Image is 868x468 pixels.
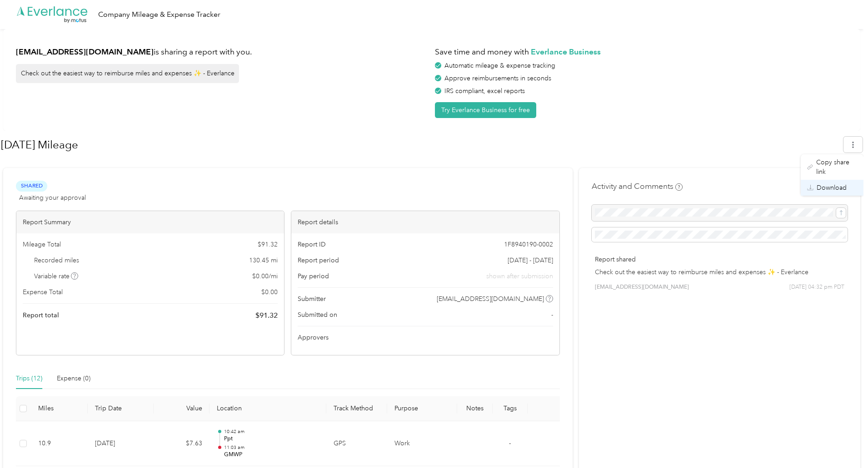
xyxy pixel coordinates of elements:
[16,374,42,384] div: Trips (12)
[31,421,88,467] td: 10.9
[504,240,553,249] span: 1F8940190-0002
[298,310,337,320] span: Submitted on
[23,310,59,320] span: Report total
[224,429,319,435] p: 10:42 am
[508,256,553,265] span: [DATE] - [DATE]
[98,9,220,20] div: Company Mileage & Expense Tracker
[19,193,86,202] span: Awaiting your approval
[57,374,90,384] div: Expense (0)
[88,396,153,421] th: Trip Date
[816,158,857,177] span: Copy share link
[154,396,210,421] th: Value
[23,240,61,249] span: Mileage Total
[16,181,47,191] span: Shared
[444,74,551,82] span: Approve reimbursements in seconds
[595,267,844,277] p: Check out the easiest way to reimburse miles and expenses ✨ - Everlance
[298,333,329,342] span: Approvers
[595,283,689,291] span: [EMAIL_ADDRESS][DOMAIN_NAME]
[16,64,239,83] div: Check out the easiest way to reimburse miles and expenses ✨ - Everlance
[326,396,387,421] th: Track Method
[16,47,154,56] strong: [EMAIL_ADDRESS][DOMAIN_NAME]
[1,134,837,156] h1: September 2025 Mileage
[457,396,492,421] th: Notes
[210,396,326,421] th: Location
[154,421,210,467] td: $7.63
[23,287,63,297] span: Expense Total
[291,211,559,233] div: Report details
[298,271,329,281] span: Pay period
[493,396,528,421] th: Tags
[444,87,525,95] span: IRS compliant, excel reports
[252,271,278,281] span: $ 0.00 / mi
[298,240,326,249] span: Report ID
[298,256,339,265] span: Report period
[387,421,457,467] td: Work
[261,287,278,297] span: $ 0.00
[224,444,319,451] p: 11:03 am
[435,102,536,118] button: Try Everlance Business for free
[509,439,511,447] span: -
[531,47,601,56] strong: Everlance Business
[16,46,429,58] h1: is sharing a report with you.
[437,294,544,304] span: [EMAIL_ADDRESS][DOMAIN_NAME]
[444,62,555,69] span: Automatic mileage & expense tracking
[486,271,553,281] span: shown after submission
[34,256,79,265] span: Recorded miles
[326,421,387,467] td: GPS
[595,255,844,264] p: Report shared
[789,283,844,291] span: [DATE] 04:32 pm PDT
[298,294,326,304] span: Submitter
[387,396,457,421] th: Purpose
[592,181,683,192] h4: Activity and Comments
[817,183,847,192] span: Download
[31,396,88,421] th: Miles
[224,435,319,443] p: Ppt
[34,271,79,281] span: Variable rate
[224,451,319,459] p: GMWP
[435,46,848,58] h1: Save time and money with
[258,240,278,249] span: $ 91.32
[249,256,278,265] span: 130.45 mi
[16,211,284,233] div: Report Summary
[551,310,553,320] span: -
[255,310,278,321] span: $ 91.32
[88,421,153,467] td: [DATE]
